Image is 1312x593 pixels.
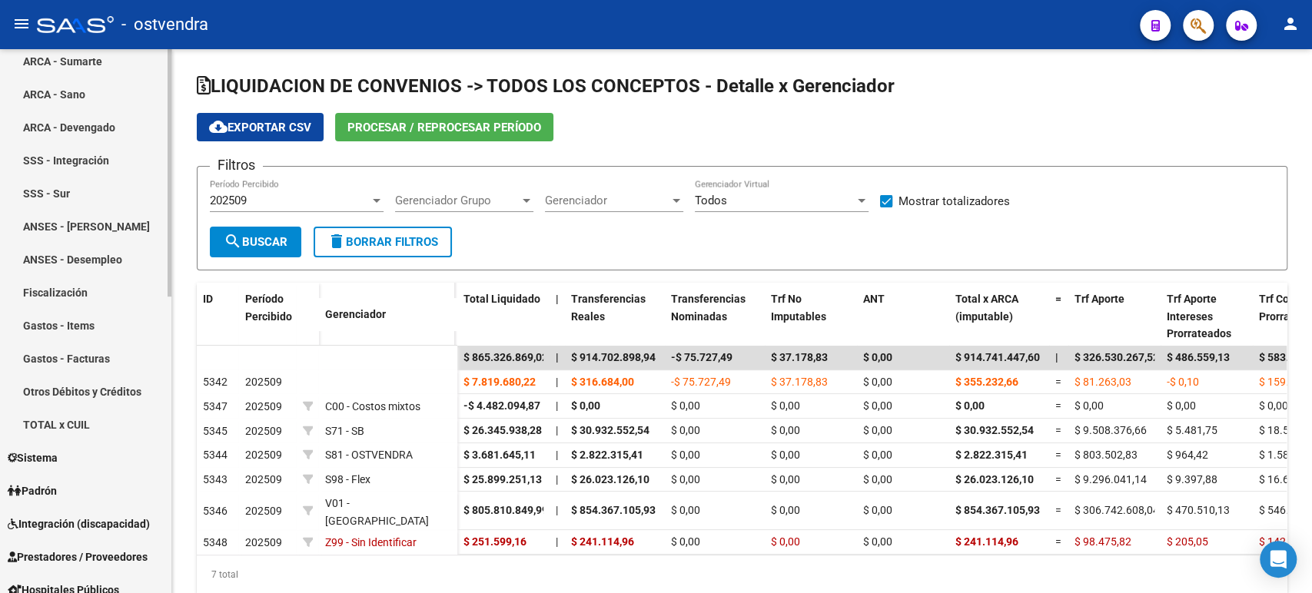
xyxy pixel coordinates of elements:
[671,424,700,436] span: $ 0,00
[771,399,800,412] span: $ 0,00
[665,283,765,350] datatable-header-cell: Transferencias Nominadas
[325,449,413,461] span: S81 - OSTVENDRA
[245,536,282,548] span: 202509
[1055,535,1061,548] span: =
[1049,283,1068,350] datatable-header-cell: =
[203,400,228,412] span: 5347
[1055,376,1061,388] span: =
[556,351,559,363] span: |
[771,376,828,388] span: $ 37.178,83
[565,283,665,350] datatable-header-cell: Transferencias Reales
[898,192,1010,210] span: Mostrar totalizadores
[1259,399,1288,412] span: $ 0,00
[1281,15,1300,33] mat-icon: person
[1068,283,1161,350] datatable-header-cell: Trf Aporte
[545,194,669,207] span: Gerenciador
[765,283,857,350] datatable-header-cell: Trf No Imputables
[1055,473,1061,485] span: =
[325,473,370,485] span: S98 - Flex
[8,449,58,466] span: Sistema
[955,293,1018,323] span: Total x ARCA (imputable)
[571,399,600,412] span: $ 0,00
[335,113,553,141] button: Procesar / Reprocesar período
[863,293,885,305] span: ANT
[1075,376,1131,388] span: $ 81.263,03
[245,473,282,485] span: 202509
[1167,351,1230,363] span: $ 486.559,13
[863,535,892,548] span: $ 0,00
[1055,293,1061,305] span: =
[1075,449,1138,461] span: $ 803.502,83
[224,232,242,250] mat-icon: search
[8,515,150,532] span: Integración (discapacidad)
[571,376,634,388] span: $ 316.684,00
[863,449,892,461] span: $ 0,00
[325,425,364,437] span: S71 - SB
[210,154,263,176] h3: Filtros
[463,449,536,461] span: $ 3.681.645,11
[671,535,700,548] span: $ 0,00
[395,194,520,207] span: Gerenciador Grupo
[245,505,282,517] span: 202509
[556,449,558,461] span: |
[671,351,732,363] span: -$ 75.727,49
[463,424,542,436] span: $ 26.345.938,28
[197,75,895,97] span: LIQUIDACION DE CONVENIOS -> TODOS LOS CONCEPTOS - Detalle x Gerenciador
[556,293,559,305] span: |
[245,293,292,323] span: Período Percibido
[463,399,540,412] span: -$ 4.482.094,87
[863,376,892,388] span: $ 0,00
[1167,399,1196,412] span: $ 0,00
[863,399,892,412] span: $ 0,00
[955,535,1018,548] span: $ 241.114,96
[863,424,892,436] span: $ 0,00
[209,118,228,136] mat-icon: cloud_download
[955,504,1040,516] span: $ 854.367.105,93
[671,399,700,412] span: $ 0,00
[327,235,438,249] span: Borrar Filtros
[571,473,649,485] span: $ 26.023.126,10
[463,351,548,363] span: $ 865.326.869,02
[955,449,1028,461] span: $ 2.822.315,41
[1075,535,1131,548] span: $ 98.475,82
[1075,504,1159,516] span: $ 306.742.608,04
[550,283,565,350] datatable-header-cell: |
[863,351,892,363] span: $ 0,00
[1055,424,1061,436] span: =
[771,535,800,548] span: $ 0,00
[463,293,540,305] span: Total Liquidado
[325,400,420,412] span: C00 - Costos mixtos
[197,283,239,347] datatable-header-cell: ID
[314,227,452,257] button: Borrar Filtros
[327,232,346,250] mat-icon: delete
[197,113,324,141] button: Exportar CSV
[209,121,311,134] span: Exportar CSV
[863,504,892,516] span: $ 0,00
[203,293,213,305] span: ID
[1075,399,1104,412] span: $ 0,00
[857,283,949,350] datatable-header-cell: ANT
[556,399,558,412] span: |
[571,449,643,461] span: $ 2.822.315,41
[325,308,386,320] span: Gerenciador
[121,8,208,41] span: - ostvendra
[863,473,892,485] span: $ 0,00
[457,283,550,350] datatable-header-cell: Total Liquidado
[771,504,800,516] span: $ 0,00
[1055,449,1061,461] span: =
[671,504,700,516] span: $ 0,00
[1167,424,1217,436] span: $ 5.481,75
[239,283,297,347] datatable-header-cell: Período Percibido
[671,293,746,323] span: Transferencias Nominadas
[8,548,148,565] span: Prestadores / Proveedores
[1055,504,1061,516] span: =
[245,449,282,461] span: 202509
[347,121,541,134] span: Procesar / Reprocesar período
[1075,473,1147,485] span: $ 9.296.041,14
[955,399,985,412] span: $ 0,00
[245,376,282,388] span: 202509
[210,194,247,207] span: 202509
[463,535,526,548] span: $ 251.599,16
[1055,351,1058,363] span: |
[1167,376,1199,388] span: -$ 0,10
